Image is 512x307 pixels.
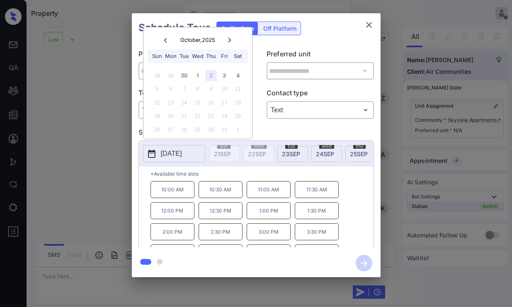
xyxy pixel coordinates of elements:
[285,144,298,149] span: tue
[267,49,374,62] p: Preferred unit
[178,83,189,94] div: Not available Tuesday, October 7th, 2025
[146,69,249,136] div: month 2025-10
[150,202,194,219] p: 12:00 PM
[311,146,342,162] div: date-select
[178,51,189,62] div: Tue
[205,83,216,94] div: Not available Thursday, October 9th, 2025
[361,17,377,33] button: close
[138,127,374,140] p: Select slot
[205,110,216,121] div: Not available Thursday, October 23rd, 2025
[232,51,243,62] div: Sat
[161,149,182,159] p: [DATE]
[132,13,216,42] h2: Schedule Tour
[232,97,243,108] div: Not available Saturday, October 18th, 2025
[165,83,176,94] div: Not available Monday, October 6th, 2025
[353,144,366,149] span: thu
[219,97,230,108] div: Not available Friday, October 17th, 2025
[199,202,243,219] p: 12:30 PM
[165,70,176,81] div: Not available Monday, September 29th, 2025
[219,51,230,62] div: Fri
[152,70,163,81] div: Not available Sunday, September 28th, 2025
[316,150,334,157] span: 24 SEP
[350,150,368,157] span: 25 SEP
[138,88,246,101] p: Tour type
[232,110,243,121] div: Not available Saturday, October 25th, 2025
[232,124,243,135] div: Not available Saturday, November 1st, 2025
[152,110,163,121] div: Not available Sunday, October 19th, 2025
[205,97,216,108] div: Not available Thursday, October 16th, 2025
[192,51,203,62] div: Wed
[178,70,189,81] div: Choose Tuesday, September 30th, 2025
[165,124,176,135] div: Not available Monday, October 27th, 2025
[247,181,291,198] p: 11:00 AM
[232,83,243,94] div: Not available Saturday, October 11th, 2025
[219,124,230,135] div: Not available Friday, October 31st, 2025
[345,146,376,162] div: date-select
[319,144,334,149] span: wed
[267,88,374,101] p: Contact type
[165,97,176,108] div: Not available Monday, October 13th, 2025
[192,110,203,121] div: Not available Wednesday, October 22nd, 2025
[152,83,163,94] div: Not available Sunday, October 5th, 2025
[192,70,203,81] div: Choose Wednesday, October 1st, 2025
[150,244,194,261] p: 4:00 PM
[295,244,339,261] p: 5:30 PM
[141,103,244,117] div: Virtual
[295,202,339,219] p: 1:30 PM
[219,110,230,121] div: Not available Friday, October 24th, 2025
[247,202,291,219] p: 1:00 PM
[138,49,246,62] p: Preferred community
[180,37,215,43] div: October , 2025
[192,97,203,108] div: Not available Wednesday, October 15th, 2025
[205,70,216,81] div: Choose Thursday, October 2nd, 2025
[295,223,339,240] p: 3:30 PM
[247,244,291,261] p: 5:00 PM
[247,223,291,240] p: 3:00 PM
[219,70,230,81] div: Choose Friday, October 3rd, 2025
[282,150,300,157] span: 23 SEP
[165,110,176,121] div: Not available Monday, October 20th, 2025
[165,51,176,62] div: Mon
[192,124,203,135] div: Not available Wednesday, October 29th, 2025
[150,167,374,181] p: *Available time slots
[199,223,243,240] p: 2:30 PM
[178,110,189,121] div: Not available Tuesday, October 21st, 2025
[150,223,194,240] p: 2:00 PM
[152,124,163,135] div: Not available Sunday, October 26th, 2025
[269,103,372,117] div: Text
[152,97,163,108] div: Not available Sunday, October 12th, 2025
[219,83,230,94] div: Not available Friday, October 10th, 2025
[217,22,258,35] div: On Platform
[178,124,189,135] div: Not available Tuesday, October 28th, 2025
[199,181,243,198] p: 10:30 AM
[259,22,301,35] div: Off Platform
[205,51,216,62] div: Thu
[205,124,216,135] div: Not available Thursday, October 30th, 2025
[277,146,308,162] div: date-select
[295,181,339,198] p: 11:30 AM
[199,244,243,261] p: 4:30 PM
[232,70,243,81] div: Choose Saturday, October 4th, 2025
[143,145,205,162] button: [DATE]
[152,51,163,62] div: Sun
[192,83,203,94] div: Not available Wednesday, October 8th, 2025
[150,181,194,198] p: 10:00 AM
[178,97,189,108] div: Not available Tuesday, October 14th, 2025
